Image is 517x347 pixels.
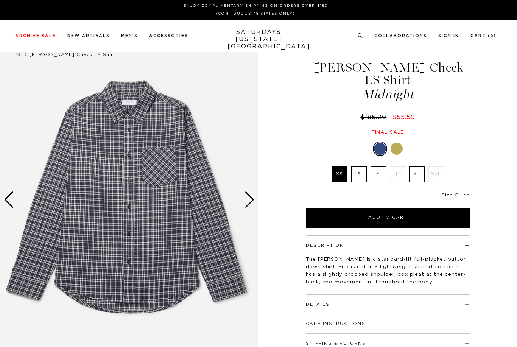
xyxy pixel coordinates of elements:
a: Men's [121,34,138,38]
a: All [15,52,22,57]
label: S [351,166,367,182]
span: Midnight [305,88,471,101]
span: $55.50 [392,114,415,120]
p: Enjoy Complimentary Shipping on Orders Over $150 [18,3,493,9]
span: [PERSON_NAME] Check LS Shirt [30,52,115,57]
p: The [PERSON_NAME] is a standard-fit full-placket button down shirt, and is cut in a lightweight s... [306,256,470,286]
label: XL [409,166,425,182]
button: Shipping & Returns [306,341,366,345]
h1: [PERSON_NAME] Check LS Shirt [305,61,471,101]
div: Next slide [244,191,255,208]
a: Accessories [149,34,188,38]
label: XS [332,166,347,182]
label: M [371,166,386,182]
button: Description [306,243,344,247]
a: Size Guide [442,193,470,197]
a: Cart (0) [470,34,496,38]
a: SATURDAYS[US_STATE][GEOGRAPHIC_DATA] [227,29,290,50]
button: Care Instructions [306,322,366,326]
p: (Contiguous 48 States Only) [18,11,493,17]
div: Previous slide [4,191,14,208]
a: New Arrivals [67,34,110,38]
button: Details [306,302,330,307]
div: Final sale [305,129,471,135]
a: Sign In [438,34,459,38]
del: $185.00 [360,114,389,120]
button: Add to Cart [306,208,470,228]
small: 0 [491,34,494,38]
a: Collaborations [374,34,427,38]
a: Archive Sale [15,34,56,38]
